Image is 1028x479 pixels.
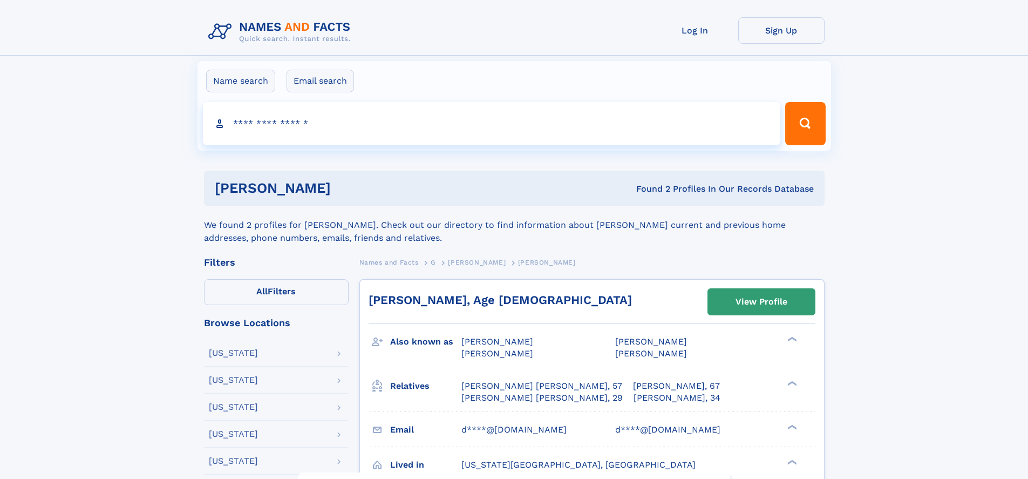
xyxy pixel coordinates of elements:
span: [PERSON_NAME] [461,348,533,359]
div: Filters [204,258,349,267]
span: [PERSON_NAME] [448,259,506,266]
a: [PERSON_NAME], 34 [634,392,720,404]
h3: Also known as [390,333,461,351]
h3: Email [390,421,461,439]
div: [US_STATE] [209,403,258,411]
h3: Relatives [390,377,461,395]
div: Browse Locations [204,318,349,328]
a: Sign Up [738,17,825,44]
div: [US_STATE] [209,430,258,438]
div: We found 2 profiles for [PERSON_NAME]. Check out our directory to find information about [PERSON_... [204,206,825,245]
a: [PERSON_NAME] [PERSON_NAME], 57 [461,380,622,392]
div: [US_STATE] [209,349,258,357]
a: View Profile [708,289,815,315]
span: [PERSON_NAME] [615,336,687,347]
div: ❯ [785,423,798,430]
input: search input [203,102,781,145]
span: [PERSON_NAME] [615,348,687,359]
label: Name search [206,70,275,92]
div: ❯ [785,380,798,387]
div: [US_STATE] [209,457,258,465]
img: Logo Names and Facts [204,17,359,46]
h1: [PERSON_NAME] [215,181,484,195]
div: View Profile [736,289,787,314]
a: [PERSON_NAME] [PERSON_NAME], 29 [461,392,623,404]
a: Log In [652,17,738,44]
a: [PERSON_NAME] [448,255,506,269]
span: [PERSON_NAME] [518,259,576,266]
div: Found 2 Profiles In Our Records Database [484,183,814,195]
button: Search Button [785,102,825,145]
div: ❯ [785,336,798,343]
span: G [431,259,436,266]
a: [PERSON_NAME], 67 [633,380,720,392]
a: [PERSON_NAME], Age [DEMOGRAPHIC_DATA] [369,293,632,307]
div: [US_STATE] [209,376,258,384]
a: G [431,255,436,269]
label: Filters [204,279,349,305]
span: All [256,286,268,296]
span: [US_STATE][GEOGRAPHIC_DATA], [GEOGRAPHIC_DATA] [461,460,696,470]
h3: Lived in [390,456,461,474]
span: [PERSON_NAME] [461,336,533,347]
a: Names and Facts [359,255,419,269]
div: ❯ [785,458,798,465]
label: Email search [287,70,354,92]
